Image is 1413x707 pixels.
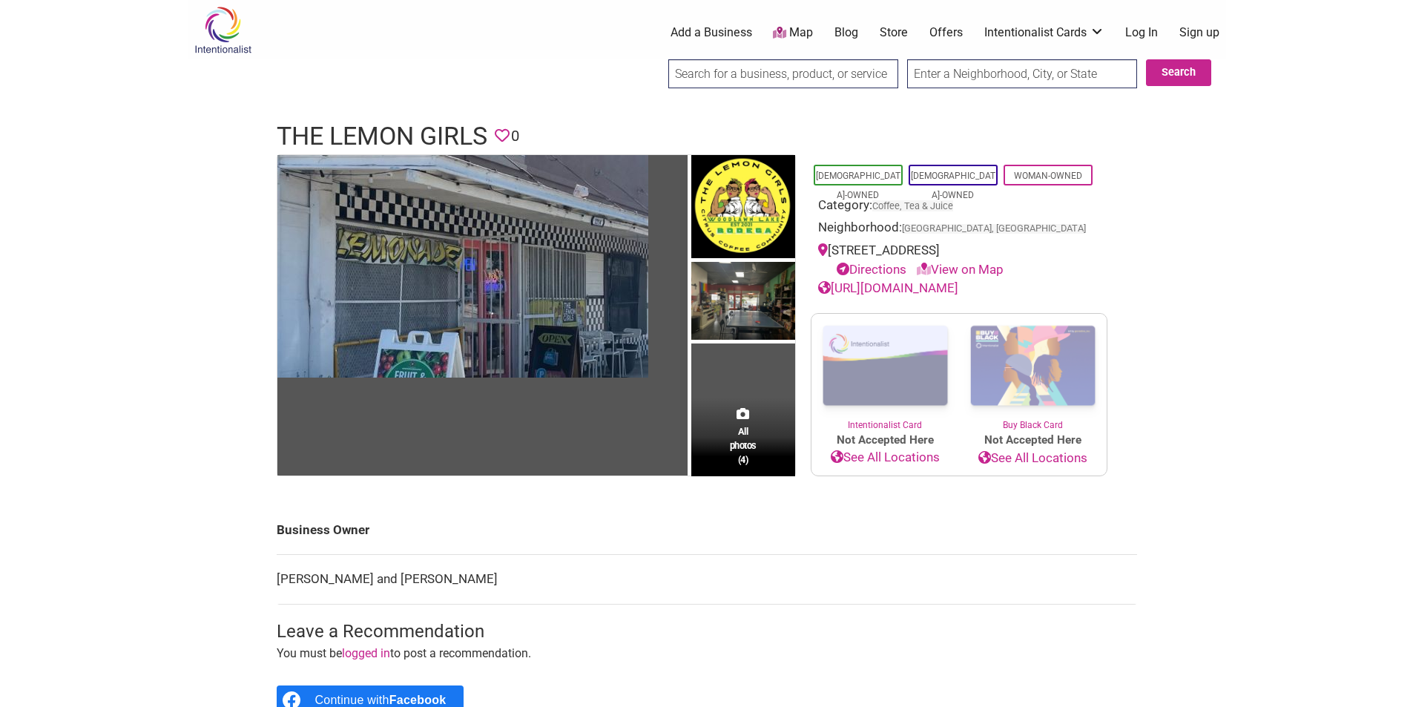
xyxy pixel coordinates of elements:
a: Sign up [1179,24,1219,41]
p: You must be to post a recommendation. [277,644,1137,663]
a: Buy Black Card [959,314,1107,433]
a: See All Locations [811,448,959,467]
a: Store [880,24,908,41]
img: The Lemon Girls - Interior [691,262,795,343]
a: See All Locations [959,449,1107,468]
a: Add a Business [671,24,752,41]
a: logged in [342,646,390,660]
a: Directions [837,262,906,277]
a: Intentionalist Cards [984,24,1104,41]
a: View on Map [917,262,1004,277]
img: The Lemon Girls - Logo [691,155,795,263]
img: Intentionalist Card [811,314,959,418]
a: Log In [1125,24,1158,41]
span: 0 [511,125,519,148]
a: Intentionalist Card [811,314,959,432]
td: [PERSON_NAME] and [PERSON_NAME] [277,555,1137,605]
a: Blog [834,24,858,41]
input: Search for a business, product, or service [668,59,898,88]
a: Woman-Owned [1014,171,1082,181]
span: All photos (4) [730,424,757,467]
td: Business Owner [277,506,1137,555]
a: [DEMOGRAPHIC_DATA]-Owned [816,171,900,200]
a: [DEMOGRAPHIC_DATA]-Owned [911,171,995,200]
div: [STREET_ADDRESS] [818,241,1100,279]
a: Map [773,24,813,42]
span: [GEOGRAPHIC_DATA], [GEOGRAPHIC_DATA] [902,224,1086,234]
b: Facebook [389,694,447,706]
div: Category: [818,196,1100,219]
img: The Lemon Girls - Exterior [277,155,648,378]
img: Intentionalist [188,6,258,54]
h3: Leave a Recommendation [277,619,1137,645]
input: Enter a Neighborhood, City, or State [907,59,1137,88]
span: Not Accepted Here [959,432,1107,449]
span: Not Accepted Here [811,432,959,449]
a: [URL][DOMAIN_NAME] [818,280,958,295]
div: Neighborhood: [818,218,1100,241]
img: Buy Black Card [959,314,1107,419]
a: Coffee, Tea & Juice [872,200,953,211]
h1: The Lemon Girls [277,119,487,154]
button: Search [1146,59,1211,86]
a: Offers [929,24,963,41]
